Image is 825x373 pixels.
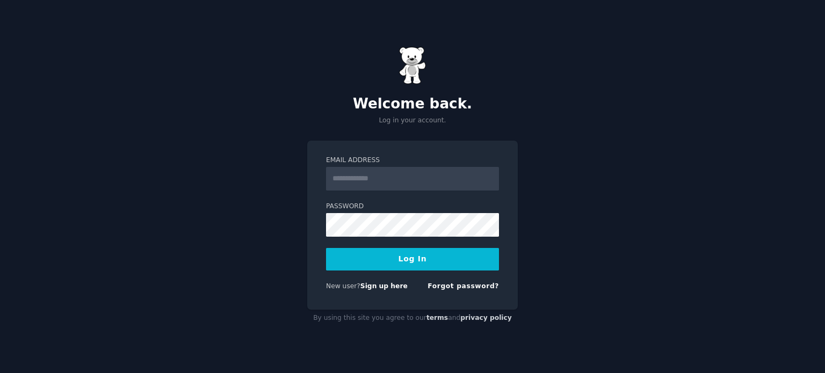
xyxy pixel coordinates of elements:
[426,314,448,321] a: terms
[326,202,499,211] label: Password
[307,116,518,126] p: Log in your account.
[307,310,518,327] div: By using this site you agree to our and
[428,282,499,290] a: Forgot password?
[307,96,518,113] h2: Welcome back.
[326,248,499,270] button: Log In
[326,282,360,290] span: New user?
[326,156,499,165] label: Email Address
[460,314,512,321] a: privacy policy
[399,47,426,84] img: Gummy Bear
[360,282,408,290] a: Sign up here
